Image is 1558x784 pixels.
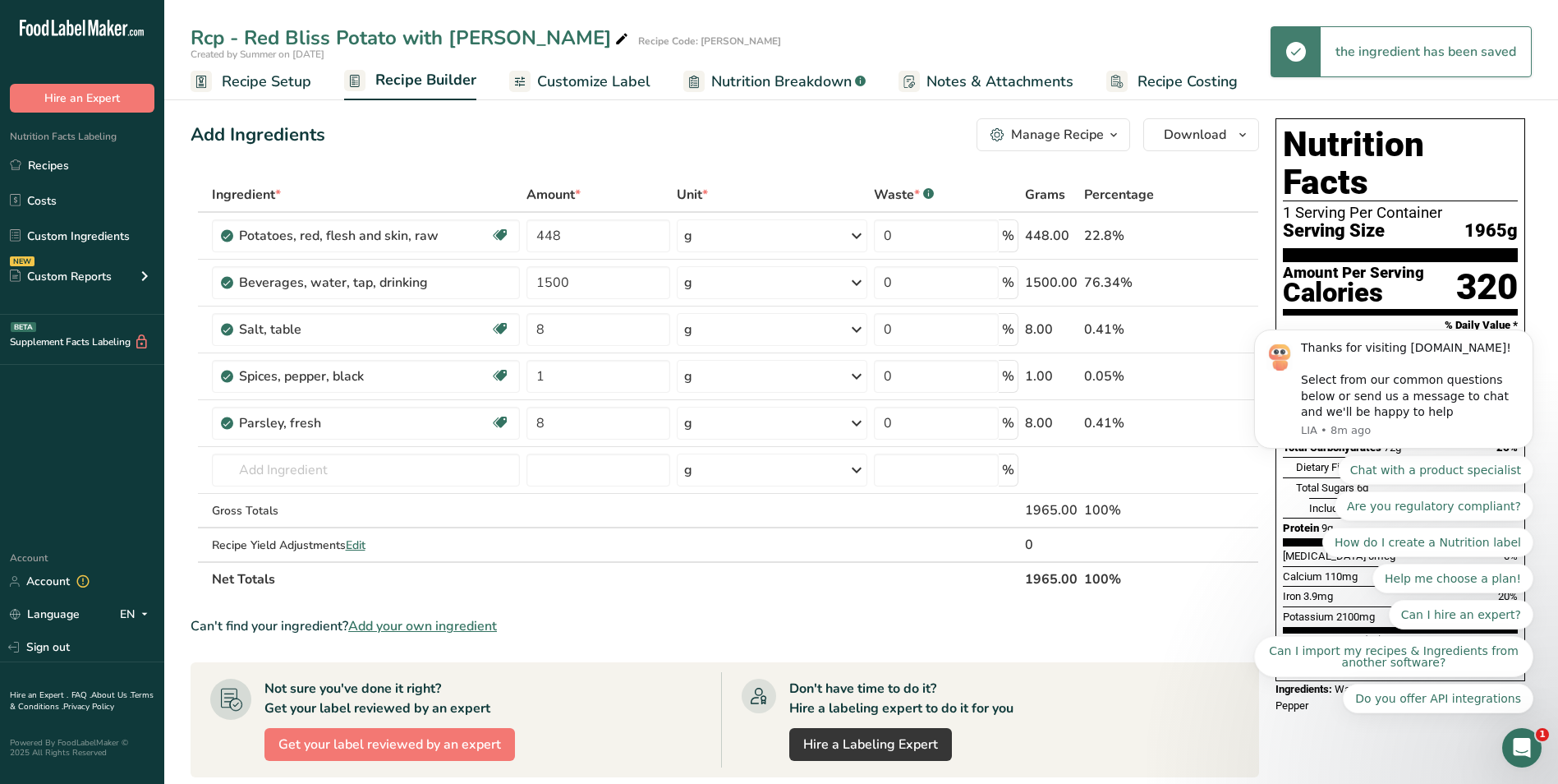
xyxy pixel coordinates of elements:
[10,738,154,758] div: Powered By FoodLabelMaker © 2025 All Rights Reserved
[63,701,114,713] a: Privacy Policy
[212,537,520,554] div: Recipe Yield Adjustments
[1081,561,1184,596] th: 100%
[11,322,36,332] div: BETA
[71,689,91,701] a: FAQ .
[10,689,68,701] a: Hire an Expert .
[1143,118,1259,151] button: Download
[1025,273,1078,293] div: 1500.00
[684,413,692,433] div: g
[348,616,497,636] span: Add your own ingredient
[977,118,1130,151] button: Manage Recipe
[1025,226,1078,246] div: 448.00
[191,63,311,100] a: Recipe Setup
[1502,728,1542,768] iframe: Intercom live chat
[191,616,1259,636] div: Can't find your ingredient?
[1084,273,1181,293] div: 76.34%
[1536,728,1549,741] span: 1
[1025,320,1078,339] div: 8.00
[344,62,476,101] a: Recipe Builder
[239,413,444,433] div: Parsley, fresh
[191,48,324,61] span: Created by Summer on [DATE]
[239,367,444,386] div: Spices, pepper, black
[239,320,444,339] div: Salt, table
[278,735,501,754] span: Get your label reviewed by an expert
[1084,413,1181,433] div: 0.41%
[683,63,866,100] a: Nutrition Breakdown
[212,454,520,487] input: Add Ingredient
[10,689,154,713] a: Terms & Conditions .
[222,71,311,93] span: Recipe Setup
[209,561,1022,596] th: Net Totals
[1025,413,1078,433] div: 8.00
[212,185,281,205] span: Ingredient
[239,226,444,246] div: Potatoes, red, flesh and skin, raw
[1137,71,1238,93] span: Recipe Costing
[10,256,34,266] div: NEW
[1084,320,1181,339] div: 0.41%
[526,185,581,205] span: Amount
[191,122,325,149] div: Add Ingredients
[1025,185,1065,205] span: Grams
[926,71,1073,93] span: Notes & Attachments
[264,679,490,718] div: Not sure you've done it right? Get your label reviewed by an expert
[874,185,934,205] div: Waste
[537,71,650,93] span: Customize Label
[789,728,952,761] a: Hire a Labeling Expert
[10,268,112,285] div: Custom Reports
[684,273,692,293] div: g
[1164,125,1226,145] span: Download
[264,728,515,761] button: Get your label reviewed by an expert
[1025,500,1078,520] div: 1965.00
[239,273,444,293] div: Beverages, water, tap, drinking
[91,689,131,701] a: About Us .
[684,226,692,246] div: g
[1084,185,1154,205] span: Percentage
[509,63,650,100] a: Customize Label
[1084,367,1181,386] div: 0.05%
[1229,119,1558,740] iframe: Intercom notifications message
[10,84,154,113] button: Hire an Expert
[120,605,154,625] div: EN
[10,600,80,629] a: Language
[1025,535,1078,555] div: 0
[1084,226,1181,246] div: 22.8%
[1011,125,1104,145] div: Manage Recipe
[684,320,692,339] div: g
[1321,27,1531,76] div: the ingredient has been saved
[212,502,520,519] div: Gross Totals
[677,185,708,205] span: Unit
[1084,500,1181,520] div: 100%
[375,69,476,91] span: Recipe Builder
[346,537,365,553] span: Edit
[1025,367,1078,386] div: 1.00
[789,679,1013,718] div: Don't have time to do it? Hire a labeling expert to do it for you
[638,34,781,48] div: Recipe Code: [PERSON_NAME]
[1106,63,1238,100] a: Recipe Costing
[711,71,852,93] span: Nutrition Breakdown
[1022,561,1081,596] th: 1965.00
[191,23,632,53] div: Rcp - Red Bliss Potato with [PERSON_NAME]
[684,460,692,480] div: g
[898,63,1073,100] a: Notes & Attachments
[684,367,692,386] div: g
